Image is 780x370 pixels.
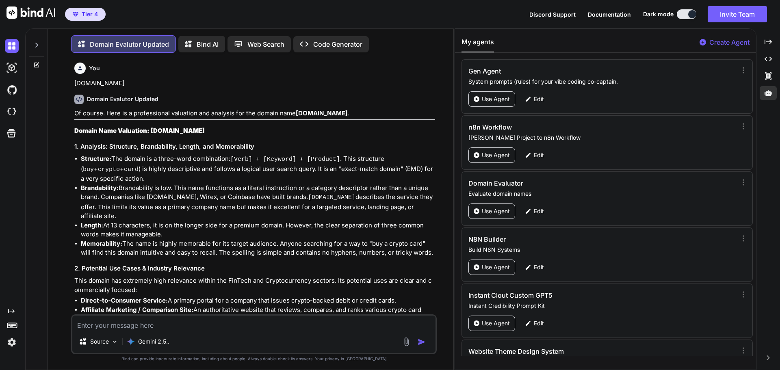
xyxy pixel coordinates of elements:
p: [DOMAIN_NAME] [74,79,435,88]
p: Edit [534,263,544,271]
code: card [124,166,139,173]
h3: n8n Workflow [468,122,654,132]
span: Documentation [588,11,631,18]
p: Edit [534,207,544,215]
p: Edit [534,319,544,327]
button: Invite Team [708,6,767,22]
h3: Gen Agent [468,66,654,76]
img: Gemini 2.5 Pro [127,338,135,346]
p: Code Generator [313,39,362,49]
p: Use Agent [482,95,510,103]
li: An authoritative website that reviews, compares, and ranks various crypto card providers, earning... [81,305,435,324]
button: Discord Support [529,10,576,19]
strong: Memorability: [81,240,122,247]
strong: Direct-to-Consumer Service: [81,296,168,304]
img: Bind AI [6,6,55,19]
p: Use Agent [482,207,510,215]
code: [DOMAIN_NAME] [308,194,355,201]
p: Web Search [247,39,284,49]
p: Domain Evalutor Updated [90,39,169,49]
p: Edit [534,151,544,159]
strong: Structure: [81,155,111,162]
p: [PERSON_NAME] Project to n8n Workflow [468,134,734,142]
p: Create Agent [709,37,750,47]
p: Build N8N Systems [468,246,734,254]
span: Dark mode [643,10,674,18]
img: darkAi-studio [5,61,19,75]
img: darkChat [5,39,19,53]
span: Tier 4 [82,10,98,18]
img: icon [418,338,426,346]
li: A primary portal for a company that issues crypto-backed debit or credit cards. [81,296,435,305]
img: attachment [402,337,411,346]
li: At 13 characters, it is on the longer side for a premium domain. However, the clear separation of... [81,221,435,239]
code: buy [83,166,94,173]
strong: Length: [81,221,103,229]
p: Bind can provide inaccurate information, including about people. Always double-check its answers.... [71,356,437,362]
h3: Instant Clout Custom GPT5 [468,290,654,300]
p: Evaluate domain names [468,190,734,198]
img: premium [73,12,78,17]
strong: Brandability: [81,184,119,192]
strong: [DOMAIN_NAME] [296,109,348,117]
span: Discord Support [529,11,576,18]
h3: Domain Evaluator [468,178,654,188]
button: Documentation [588,10,631,19]
button: My agents [461,37,494,52]
p: Bind AI [197,39,219,49]
code: [Verb] + [Keyword] + [Product] [230,156,340,163]
h6: You [89,64,100,72]
img: settings [5,335,19,349]
p: Of course. Here is a professional valuation and analysis for the domain name . [74,109,435,118]
h3: 1. Analysis: Structure, Brandability, Length, and Memorability [74,142,435,151]
img: githubDark [5,83,19,97]
h3: N8N Builder [468,234,654,244]
p: Use Agent [482,263,510,271]
li: The domain is a three-word combination: . This structure ( + + ) is highly descriptive and follow... [81,154,435,184]
button: premiumTier 4 [65,8,106,21]
p: System prompts (rules) for your vibe coding co-captain. [468,78,734,86]
p: This domain has extremely high relevance within the FinTech and Cryptocurrency sectors. Its poten... [74,276,435,294]
img: cloudideIcon [5,105,19,119]
p: Edit [534,95,544,103]
p: Use Agent [482,151,510,159]
code: crypto [98,166,120,173]
h3: 2. Potential Use Cases & Industry Relevance [74,264,435,273]
p: Gemini 2.5.. [138,338,169,346]
strong: Domain Name Valuation: [DOMAIN_NAME] [74,127,205,134]
p: Instant Credibility Prompt Kit [468,302,734,310]
strong: Affiliate Marketing / Comparison Site: [81,306,193,314]
h6: Domain Evalutor Updated [87,95,158,103]
h3: Website Theme Design System [468,346,654,356]
p: Source [90,338,109,346]
li: The name is highly memorable for its target audience. Anyone searching for a way to "buy a crypto... [81,239,435,257]
p: Use Agent [482,319,510,327]
li: Brandability is low. This name functions as a literal instruction or a category descriptor rather... [81,184,435,221]
img: Pick Models [111,338,118,345]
